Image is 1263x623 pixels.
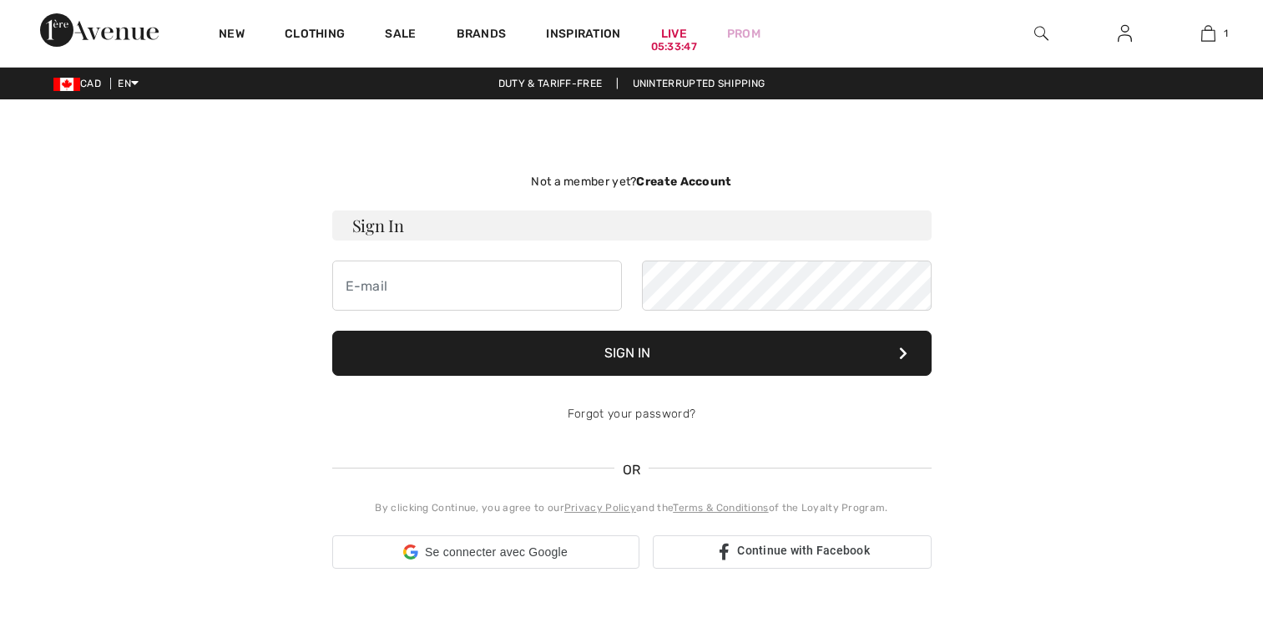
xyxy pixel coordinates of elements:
[332,173,932,190] div: Not a member yet?
[1201,23,1215,43] img: My Bag
[614,460,649,480] span: OR
[568,407,695,421] a: Forgot your password?
[332,210,932,241] h3: Sign In
[285,27,345,44] a: Clothing
[457,27,507,44] a: Brands
[673,502,768,514] a: Terms & Conditions
[651,39,697,55] div: 05:33:47
[425,544,568,561] span: Se connecter avec Google
[1167,23,1249,43] a: 1
[653,535,932,569] a: Continue with Facebook
[564,502,636,514] a: Privacy Policy
[1224,26,1228,41] span: 1
[661,25,687,43] a: Live05:33:47
[53,78,108,89] span: CAD
[1034,23,1048,43] img: search the website
[385,27,416,44] a: Sale
[40,13,159,47] img: 1ère Avenue
[1104,23,1145,44] a: Sign In
[332,261,622,311] input: E-mail
[118,78,139,89] span: EN
[636,175,731,189] strong: Create Account
[219,27,245,44] a: New
[332,331,932,376] button: Sign In
[737,544,870,557] span: Continue with Facebook
[546,27,620,44] span: Inspiration
[1118,23,1132,43] img: My Info
[332,535,639,569] div: Se connecter avec Google
[332,500,932,515] div: By clicking Continue, you agree to our and the of the Loyalty Program.
[727,25,760,43] a: Prom
[53,78,80,91] img: Canadian Dollar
